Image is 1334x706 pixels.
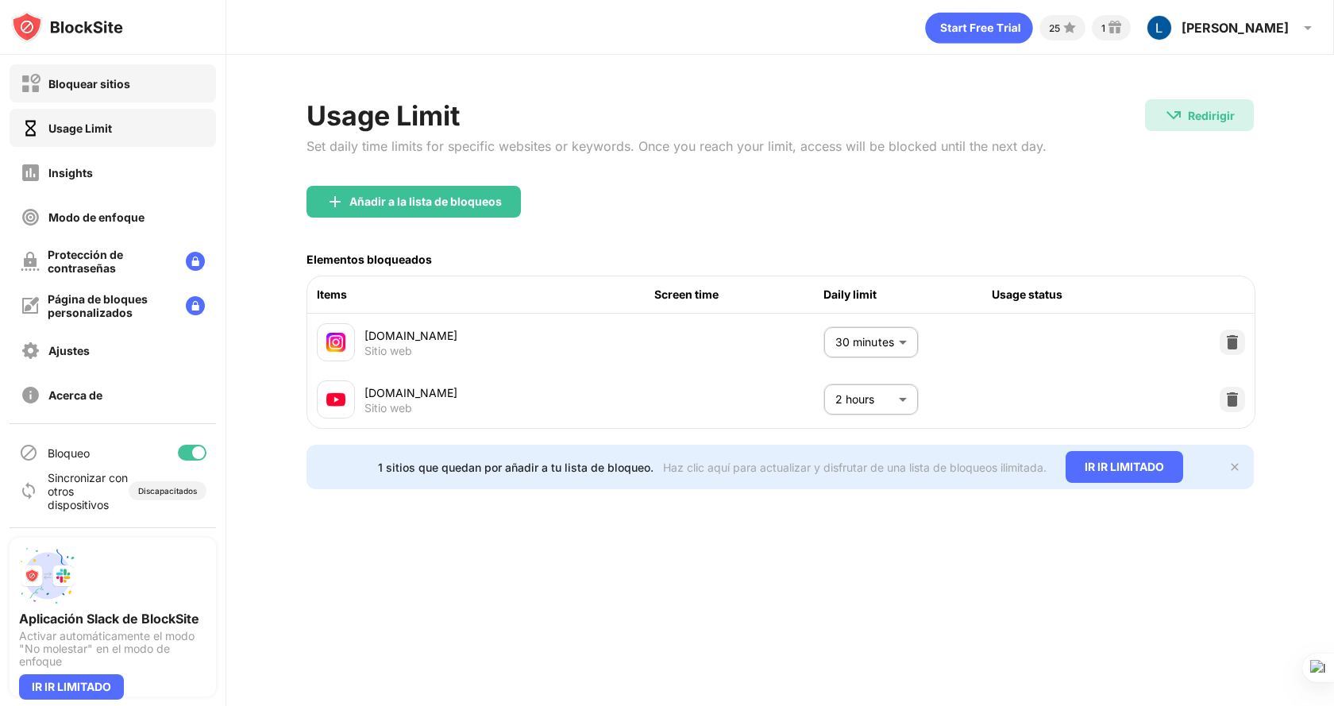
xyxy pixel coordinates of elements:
[307,253,432,266] div: Elementos bloqueados
[48,248,173,275] div: Protección de contraseñas
[835,391,893,408] p: 2 hours
[1182,20,1289,36] div: [PERSON_NAME]
[326,390,345,409] img: favicons
[48,122,112,135] div: Usage Limit
[21,341,40,361] img: settings-off.svg
[823,286,993,303] div: Daily limit
[21,74,40,94] img: block-off.svg
[48,446,90,460] div: Bloqueo
[654,286,823,303] div: Screen time
[48,471,129,511] div: Sincronizar con otros dispositivos
[48,344,90,357] div: Ajustes
[364,401,412,415] div: Sitio web
[1066,451,1183,483] div: IR IR LIMITADO
[19,547,76,604] img: push-slack.svg
[378,461,654,474] div: 1 sitios que quedan por añadir a tu lista de bloqueo.
[21,252,40,271] img: password-protection-off.svg
[48,166,93,179] div: Insights
[1101,22,1105,34] div: 1
[21,163,40,183] img: insights-off.svg
[663,461,1047,474] div: Haz clic aquí para actualizar y disfrutar de una lista de bloqueos ilimitada.
[21,118,40,138] img: time-usage-on.svg
[349,195,502,208] div: Añadir a la lista de bloqueos
[19,481,38,500] img: sync-icon.svg
[364,344,412,358] div: Sitio web
[1105,18,1124,37] img: reward-small.svg
[364,327,654,344] div: [DOMAIN_NAME]
[19,674,124,700] div: IR IR LIMITADO
[1049,22,1060,34] div: 25
[48,292,173,319] div: Página de bloques personalizados
[19,611,206,627] div: Aplicación Slack de BlockSite
[48,388,102,402] div: Acerca de
[835,334,893,351] p: 30 minutes
[317,286,654,303] div: Items
[21,296,40,315] img: customize-block-page-off.svg
[138,486,197,496] div: Discapacitados
[21,207,40,227] img: focus-off.svg
[48,77,130,91] div: Bloquear sitios
[326,333,345,352] img: favicons
[1228,461,1241,473] img: x-button.svg
[364,384,654,401] div: [DOMAIN_NAME]
[925,12,1033,44] div: animation
[1147,15,1172,41] img: ACg8ocKc1T2RPf7hi1jy2nI4zAd05MvI_Q-KsGZF5IVaYfjFRi9t7iU=s96-c
[11,11,123,43] img: logo-blocksite.svg
[186,296,205,315] img: lock-menu.svg
[1060,18,1079,37] img: points-small.svg
[992,286,1161,303] div: Usage status
[48,210,145,224] div: Modo de enfoque
[307,138,1047,154] div: Set daily time limits for specific websites or keywords. Once you reach your limit, access will b...
[1188,109,1235,122] div: Redirigir
[307,99,1047,132] div: Usage Limit
[19,443,38,462] img: blocking-icon.svg
[19,630,206,668] div: Activar automáticamente el modo "No molestar" en el modo de enfoque
[21,385,40,405] img: about-off.svg
[186,252,205,271] img: lock-menu.svg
